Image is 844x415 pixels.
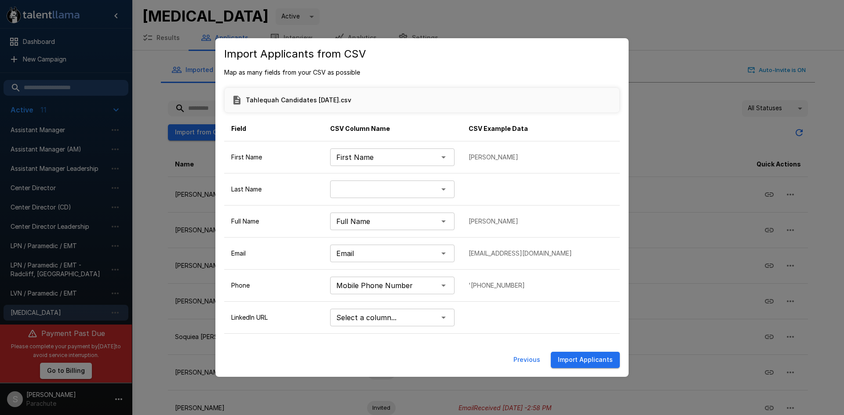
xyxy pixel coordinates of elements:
[469,249,613,258] p: [EMAIL_ADDRESS][DOMAIN_NAME]
[469,217,613,226] p: [PERSON_NAME]
[231,185,316,194] p: Last Name
[246,96,351,105] p: Tahlequah Candidates [DATE].csv
[551,352,620,368] button: Import Applicants
[330,309,455,326] div: Select a column...
[323,116,462,141] th: CSV Column Name
[469,281,613,290] p: '[PHONE_NUMBER]
[224,47,366,61] h5: Import Applicants from CSV
[224,116,323,141] th: Field
[231,153,316,162] p: First Name
[231,249,316,258] p: Email
[469,153,613,162] p: [PERSON_NAME]
[231,217,316,226] p: Full Name
[224,68,620,77] p: Map as many fields from your CSV as possible
[330,245,455,262] div: Email
[231,313,316,322] p: LinkedIn URL
[462,116,620,141] th: CSV Example Data
[330,213,455,230] div: Full Name
[330,277,455,294] div: Mobile Phone Number
[510,352,544,368] button: Previous
[330,148,455,166] div: First Name
[231,281,316,290] p: Phone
